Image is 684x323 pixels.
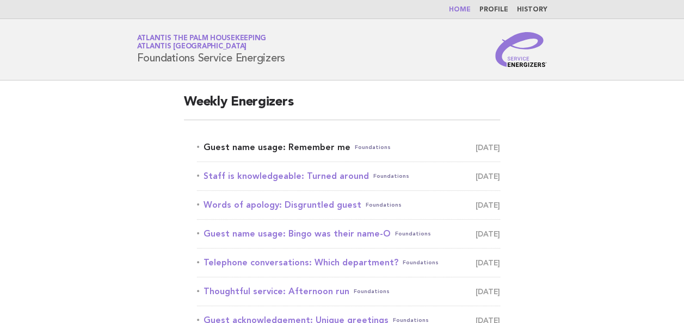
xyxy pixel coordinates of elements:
img: Service Energizers [495,32,547,67]
span: Foundations [403,255,439,270]
span: Foundations [355,140,391,155]
span: Foundations [354,284,390,299]
span: [DATE] [476,140,500,155]
span: Foundations [395,226,431,241]
span: [DATE] [476,226,500,241]
span: [DATE] [476,169,500,184]
a: Words of apology: Disgruntled guestFoundations [DATE] [197,197,500,213]
a: Staff is knowledgeable: Turned aroundFoundations [DATE] [197,169,500,184]
span: [DATE] [476,255,500,270]
h2: Weekly Energizers [184,94,500,120]
span: Foundations [373,169,409,184]
a: Atlantis The Palm HousekeepingAtlantis [GEOGRAPHIC_DATA] [137,35,267,50]
a: History [517,7,547,13]
span: Foundations [366,197,402,213]
a: Telephone conversations: Which department?Foundations [DATE] [197,255,500,270]
span: [DATE] [476,284,500,299]
h1: Foundations Service Energizers [137,35,286,64]
span: [DATE] [476,197,500,213]
a: Home [449,7,471,13]
a: Profile [479,7,508,13]
a: Thoughtful service: Afternoon runFoundations [DATE] [197,284,500,299]
span: Atlantis [GEOGRAPHIC_DATA] [137,44,247,51]
a: Guest name usage: Bingo was their name-OFoundations [DATE] [197,226,500,241]
a: Guest name usage: Remember meFoundations [DATE] [197,140,500,155]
